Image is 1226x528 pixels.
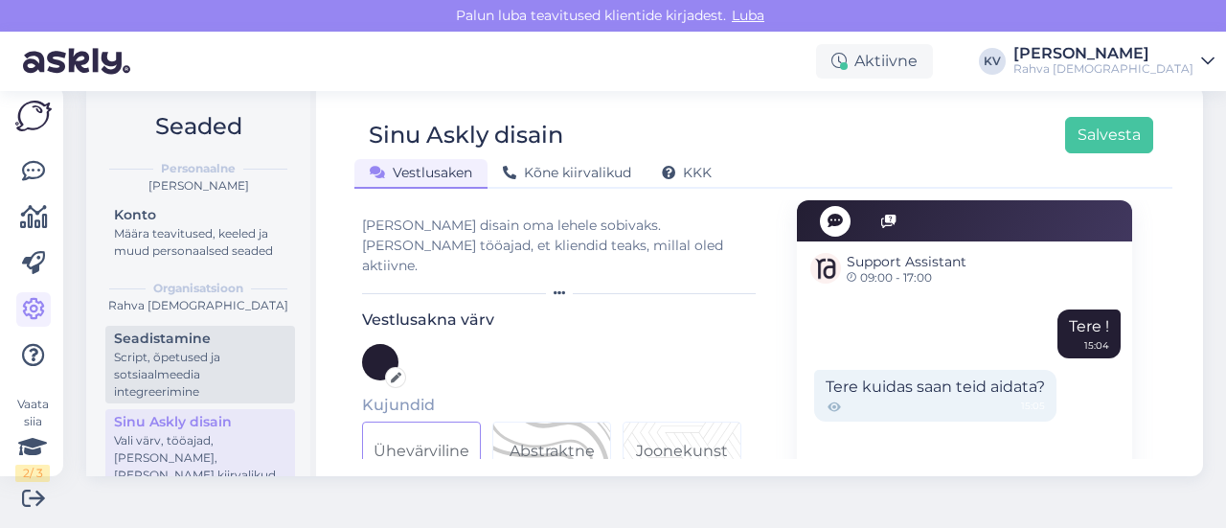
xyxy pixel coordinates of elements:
span: Vestlusaken [370,164,472,181]
h2: Seaded [102,108,295,145]
span: Kõne kiirvalikud [503,164,631,181]
span: Support Assistant [847,252,966,272]
span: 09:00 - 17:00 [847,272,966,284]
div: 15:04 [1084,338,1109,353]
div: Sinu Askly disain [369,117,563,153]
div: Abstraktne [510,440,595,463]
span: KKK [662,164,712,181]
div: [PERSON_NAME] [102,177,295,195]
img: Askly Logo [15,101,52,131]
div: Seadistamine [114,329,286,349]
a: Sinu Askly disainVali värv, tööajad, [PERSON_NAME], [PERSON_NAME] kiirvalikud ja KKK [105,409,295,504]
div: Ühevärviline [374,440,469,463]
span: 15:05 [1021,399,1045,416]
div: Aktiivne [816,44,933,79]
div: Tere ! [1057,310,1121,358]
b: Personaalne [161,160,236,177]
div: Määra teavitused, keeled ja muud personaalsed seaded [114,225,286,260]
div: Rahva [DEMOGRAPHIC_DATA] [1013,61,1193,77]
div: Tere kuidas saan teid aidata? [814,370,1056,422]
b: Organisatsioon [153,280,243,297]
button: Salvesta [1065,117,1153,153]
span: Luba [726,7,770,24]
div: Script, õpetused ja sotsiaalmeedia integreerimine [114,349,286,401]
div: [PERSON_NAME] [1013,46,1193,61]
div: Vali värv, tööajad, [PERSON_NAME], [PERSON_NAME] kiirvalikud ja KKK [114,432,286,501]
div: KV [979,48,1006,75]
div: Sinu Askly disain [114,412,286,432]
a: SeadistamineScript, õpetused ja sotsiaalmeedia integreerimine [105,326,295,403]
img: Support [810,253,841,284]
div: Konto [114,205,286,225]
a: [PERSON_NAME]Rahva [DEMOGRAPHIC_DATA] [1013,46,1215,77]
div: Vaata siia [15,396,50,482]
div: [PERSON_NAME] disain oma lehele sobivaks. [PERSON_NAME] tööajad, et kliendid teaks, millal oled a... [362,216,763,276]
div: 2 / 3 [15,465,50,482]
h5: Kujundid [362,396,763,414]
div: Rahva [DEMOGRAPHIC_DATA] [102,297,295,314]
h3: Vestlusakna värv [362,310,763,329]
a: KontoMäära teavitused, keeled ja muud personaalsed seaded [105,202,295,263]
div: Joonekunst [636,440,728,463]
